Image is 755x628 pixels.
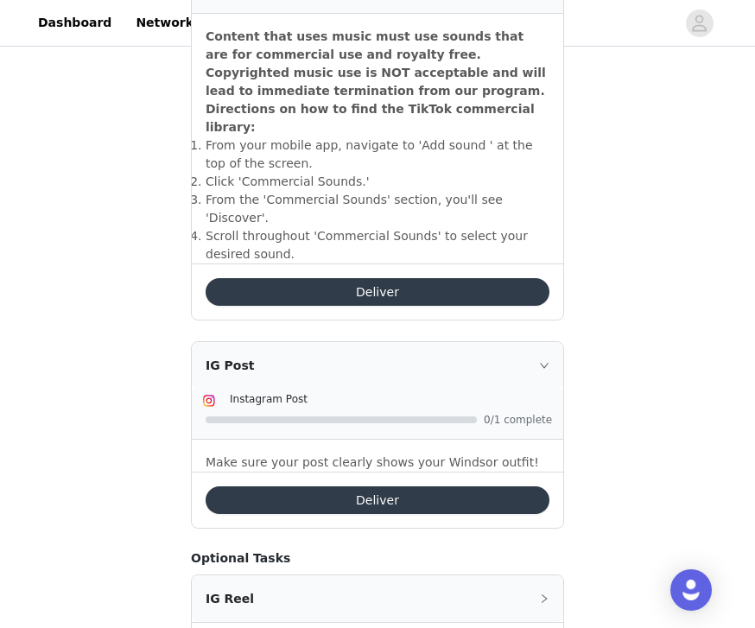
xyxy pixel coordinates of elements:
p: Make sure your post clearly shows your Windsor outfit! [206,454,549,472]
span: 0/1 complete [484,415,553,425]
i: icon: right [539,593,549,604]
div: icon: rightIG Post [192,342,563,389]
div: icon: rightIG Reel [192,575,563,622]
li: ​Click 'Commercial Sounds.' [206,173,549,191]
a: Networks [125,3,211,42]
span: Instagram Post [230,393,308,405]
div: avatar [691,10,707,37]
li: ​From your mobile app, navigate to 'Add sound ' at the top of the screen. [206,136,549,173]
div: Open Intercom Messenger [670,569,712,611]
i: icon: right [539,360,549,371]
li: ​Scroll throughout 'Commercial Sounds' to select your desired sound. [206,227,549,263]
button: Deliver [206,486,549,514]
li: ​From the 'Commercial Sounds' section, you'll see 'Discover'. [206,191,549,227]
strong: Content that uses music must use sounds that are for commercial use and royalty free. Copyrighted... [206,29,546,134]
a: Dashboard [28,3,122,42]
h4: Optional Tasks [191,549,564,568]
button: Deliver [206,278,549,306]
img: Instagram Icon [202,394,216,408]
